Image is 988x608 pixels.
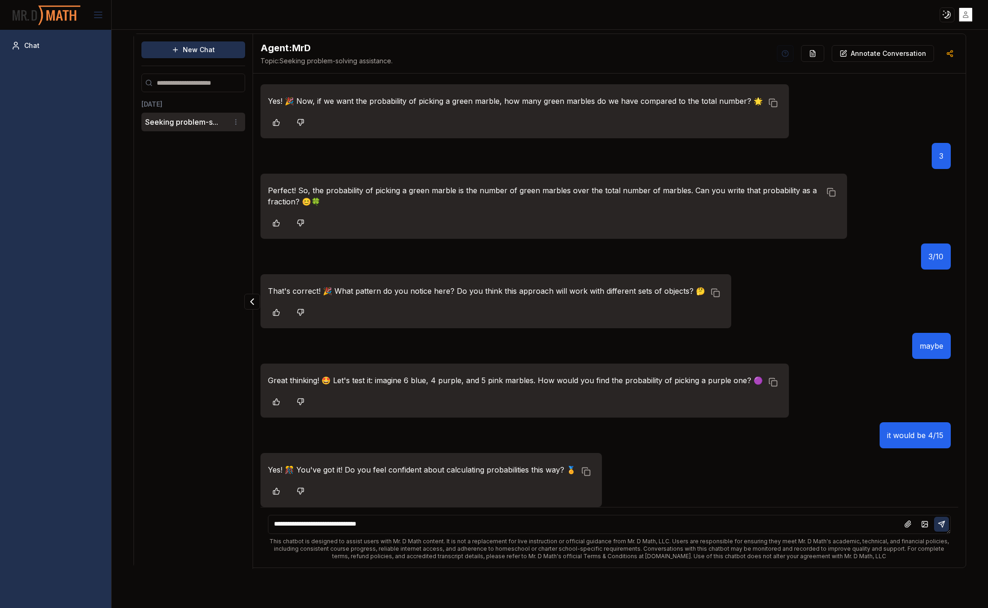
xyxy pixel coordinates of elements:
[939,150,943,162] p: 3
[230,116,241,128] button: Conversation options
[268,185,821,207] p: Perfect! So, the probability of picking a green marble is the number of green marbles over the to...
[268,375,763,386] p: Great thinking! 🤩 Let's test it: imagine 6 blue, 4 purple, and 5 pink marbles. How would you find...
[920,340,943,351] p: maybe
[268,285,705,297] p: That's correct! 🎉 What pattern do you notice here? Do you think this approach will work with diff...
[268,464,576,475] p: Yes! 🎊 You've got it! Do you feel confident about calculating probabilities this way? 🏅
[7,37,104,54] a: Chat
[12,3,81,27] img: PromptOwl
[777,45,794,62] button: Help Videos
[24,41,40,50] span: Chat
[268,538,951,560] div: This chatbot is designed to assist users with Mr. D Math content. It is not a replacement for liv...
[928,251,943,262] p: 3/10
[260,56,393,66] span: Seeking problem-solving assistance.
[268,95,763,107] p: Yes! 🎉 Now, if we want the probability of picking a green marble, how many green marbles do we ha...
[141,41,245,58] button: New Chat
[887,430,943,441] p: it would be 4/15
[260,41,393,54] h2: MrD
[244,294,260,310] button: Collapse panel
[141,100,245,109] h3: [DATE]
[145,116,218,128] button: Seeking problem-s...
[959,8,973,21] img: placeholder-user.jpg
[801,45,824,62] button: Re-Fill Questions
[851,49,926,58] p: Annotate Conversation
[832,45,934,62] button: Annotate Conversation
